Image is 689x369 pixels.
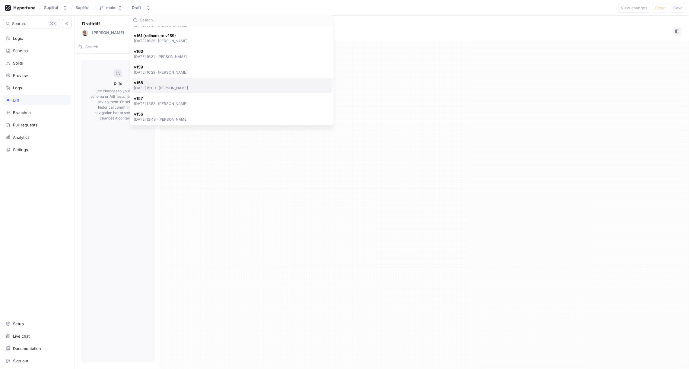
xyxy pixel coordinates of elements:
p: See changes to your logic, schema or A/B tests here before saving them. Or select a historical co... [90,88,146,121]
p: [PERSON_NAME] [92,30,124,36]
div: Logic [13,36,23,41]
p: [DATE] 16:31 ‧ [PERSON_NAME] [134,54,187,59]
input: Search... [140,17,331,23]
span: v159 [134,65,188,70]
div: K [48,21,57,27]
span: v160 [134,49,187,54]
p: No changes detected. [166,46,684,52]
span: v158 [134,80,188,85]
span: v157 [134,96,188,101]
p: [DATE] 16:36 ‧ [PERSON_NAME] [134,38,188,43]
button: Supliful [42,3,70,13]
button: View changes [618,3,650,13]
div: Branches [13,110,31,115]
span: Reset [655,6,666,10]
div: Settings [13,147,28,152]
input: Search... [85,44,158,50]
div: Setup [13,321,24,326]
p: [DATE] 16:29 ‧ [PERSON_NAME] [134,70,188,75]
button: Search...K [3,19,60,28]
div: Splits [13,61,23,65]
p: [DATE] 12:48 ‧ [PERSON_NAME] [134,117,188,122]
div: main [106,5,115,10]
p: Draft diff [82,21,100,27]
div: Documentation [13,346,41,351]
button: Draft [129,3,153,13]
span: Save [674,6,683,10]
div: Supliful [44,5,58,10]
img: User [82,30,88,36]
button: Save [671,3,685,13]
p: [DATE] 12:53 ‧ [PERSON_NAME] [134,101,188,106]
div: Sign out [13,358,28,363]
span: Search... [12,22,29,25]
div: Draft [132,5,141,10]
button: Reset [652,3,668,13]
span: v161 (rollback to v159) [134,33,188,38]
div: Logs [13,85,22,90]
span: v156 [134,112,188,117]
div: Pull requests [13,122,37,127]
div: Preview [13,73,28,78]
div: Diff [13,98,19,103]
span: View changes [621,6,647,10]
button: main [97,3,125,13]
a: Documentation [3,343,71,354]
span: Supliful [75,5,89,10]
div: Schema [13,48,28,53]
p: [DATE] 15:00 ‧ [PERSON_NAME] [134,85,188,91]
p: Diffs [114,81,122,87]
div: Analytics [13,135,30,140]
div: Live chat [13,334,30,339]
